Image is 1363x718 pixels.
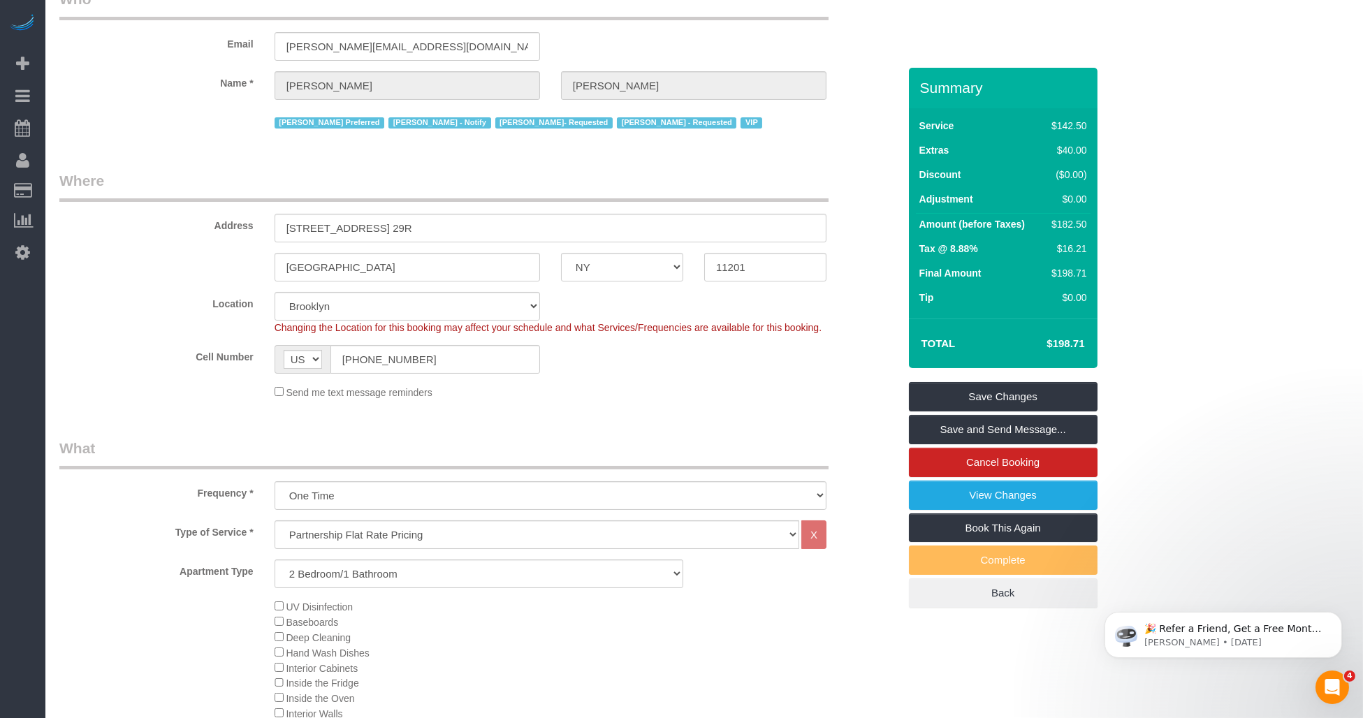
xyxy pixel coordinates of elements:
div: $0.00 [1046,291,1086,305]
span: Interior Cabinets [286,663,358,674]
a: View Changes [909,481,1098,510]
img: Automaid Logo [8,14,36,34]
div: $40.00 [1046,143,1086,157]
span: Inside the Fridge [286,677,358,689]
span: [PERSON_NAME]- Requested [495,117,613,129]
span: Changing the Location for this booking may affect your schedule and what Services/Frequencies are... [275,322,822,333]
input: Zip Code [704,253,826,281]
label: Address [49,214,264,233]
strong: Total [921,337,956,349]
label: Amount (before Taxes) [919,217,1025,231]
div: $142.50 [1046,119,1086,133]
label: Location [49,292,264,311]
span: Send me text message reminders [286,387,432,398]
a: Book This Again [909,513,1098,543]
label: Adjustment [919,192,973,206]
span: Inside the Oven [286,693,354,704]
label: Service [919,119,954,133]
span: Baseboards [286,617,338,628]
div: $182.50 [1046,217,1086,231]
label: Final Amount [919,266,982,280]
a: Save and Send Message... [909,415,1098,444]
span: UV Disinfection [286,601,353,613]
label: Email [49,32,264,51]
label: Frequency * [49,481,264,500]
h4: $198.71 [1005,338,1084,350]
h3: Summary [920,80,1091,96]
legend: Where [59,170,829,202]
label: Name * [49,71,264,90]
div: $198.71 [1046,266,1086,280]
legend: What [59,438,829,469]
iframe: Intercom live chat [1315,671,1349,704]
label: Extras [919,143,949,157]
input: Last Name [561,71,826,100]
label: Tip [919,291,934,305]
a: Save Changes [909,382,1098,411]
input: First Name [275,71,540,100]
span: [PERSON_NAME] - Requested [617,117,736,129]
span: 4 [1344,671,1355,682]
span: Hand Wash Dishes [286,647,369,659]
input: Cell Number [330,345,540,374]
label: Cell Number [49,345,264,364]
span: VIP [741,117,762,129]
a: Back [909,578,1098,608]
label: Apartment Type [49,559,264,578]
label: Tax @ 8.88% [919,242,978,256]
div: $16.21 [1046,242,1086,256]
input: City [275,253,540,281]
a: Cancel Booking [909,448,1098,477]
label: Discount [919,168,961,182]
div: ($0.00) [1046,168,1086,182]
label: Type of Service * [49,520,264,539]
div: $0.00 [1046,192,1086,206]
input: Email [275,32,540,61]
span: [PERSON_NAME] Preferred [275,117,384,129]
iframe: Intercom notifications message [1084,583,1363,680]
span: [PERSON_NAME] - Notify [388,117,490,129]
span: Deep Cleaning [286,632,351,643]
